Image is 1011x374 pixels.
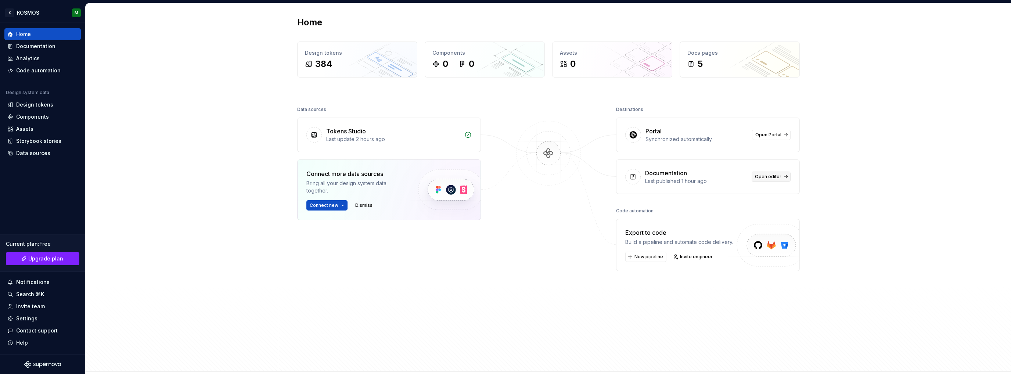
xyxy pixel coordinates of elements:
div: 0 [443,58,448,70]
a: Open editor [752,172,791,182]
button: Help [4,337,81,349]
div: Last update 2 hours ago [326,136,460,143]
button: Notifications [4,276,81,288]
a: Home [4,28,81,40]
span: Connect new [310,202,338,208]
div: Design tokens [16,101,53,108]
a: Open Portal [752,130,791,140]
div: Data sources [16,150,50,157]
div: 0 [570,58,576,70]
a: Design tokens384 [297,42,417,78]
a: Code automation [4,65,81,76]
svg: Supernova Logo [24,361,61,368]
div: Design system data [6,90,49,96]
a: Assets [4,123,81,135]
div: Components [432,49,537,57]
div: Tokens Studio [326,127,366,136]
a: Tokens StudioLast update 2 hours ago [297,118,481,152]
div: Connect more data sources [306,169,406,178]
a: Components00 [425,42,545,78]
div: Storybook stories [16,137,61,145]
div: Docs pages [687,49,792,57]
div: 5 [698,58,703,70]
a: Components [4,111,81,123]
a: Storybook stories [4,135,81,147]
button: Search ⌘K [4,288,81,300]
a: Invite engineer [671,252,716,262]
span: New pipeline [634,254,663,260]
div: Notifications [16,278,50,286]
a: Settings [4,313,81,324]
div: Build a pipeline and automate code delivery. [625,238,733,246]
div: 384 [315,58,332,70]
div: Settings [16,315,37,322]
div: KOSMOS [17,9,39,17]
div: Documentation [16,43,55,50]
div: Destinations [616,104,643,115]
button: Contact support [4,325,81,337]
div: Synchronized automatically [645,136,748,143]
div: Invite team [16,303,45,310]
span: Dismiss [355,202,373,208]
div: X [5,8,14,17]
h2: Home [297,17,322,28]
div: 0 [469,58,474,70]
div: Last published 1 hour ago [645,177,747,185]
span: Open Portal [755,132,781,138]
a: Documentation [4,40,81,52]
a: Docs pages5 [680,42,800,78]
div: Code automation [16,67,61,74]
a: Invite team [4,301,81,312]
div: Assets [16,125,33,133]
a: Assets0 [552,42,672,78]
div: Documentation [645,169,687,177]
div: M [75,10,78,16]
span: Open editor [755,174,781,180]
div: Analytics [16,55,40,62]
div: Current plan : Free [6,240,79,248]
div: Design tokens [305,49,410,57]
a: Upgrade plan [6,252,79,265]
div: Portal [645,127,662,136]
button: XKOSMOSM [1,5,84,21]
div: Search ⌘K [16,291,44,298]
a: Analytics [4,53,81,64]
div: Assets [560,49,665,57]
button: Connect new [306,200,348,211]
div: Bring all your design system data together. [306,180,406,194]
div: Contact support [16,327,58,334]
div: Data sources [297,104,326,115]
div: Help [16,339,28,346]
div: Code automation [616,206,654,216]
button: Dismiss [352,200,376,211]
button: New pipeline [625,252,666,262]
div: Components [16,113,49,121]
span: Upgrade plan [28,255,63,262]
div: Home [16,30,31,38]
a: Data sources [4,147,81,159]
div: Export to code [625,228,733,237]
span: Invite engineer [680,254,713,260]
a: Design tokens [4,99,81,111]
